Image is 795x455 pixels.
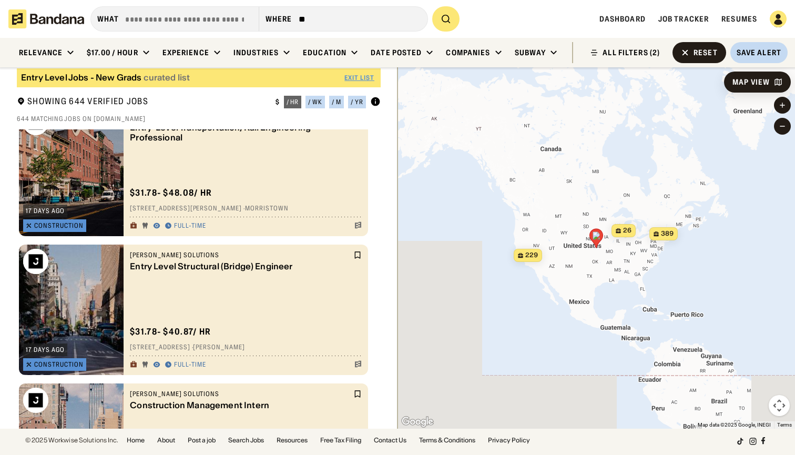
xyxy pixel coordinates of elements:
div: Education [303,48,346,57]
div: [STREET_ADDRESS][PERSON_NAME] · Morristown [130,204,362,213]
div: [PERSON_NAME] Solutions [130,251,351,259]
div: Where [266,14,292,24]
a: Terms & Conditions [419,437,475,443]
span: Map data ©2025 Google, INEGI [698,422,771,428]
div: $ 31.78 - $48.08 / hr [130,187,212,198]
img: Bandana logotype [8,9,84,28]
span: 229 [525,251,538,260]
img: Google [400,415,435,429]
div: 644 matching jobs on [DOMAIN_NAME] [17,115,381,123]
div: / yr [351,99,363,105]
a: Search Jobs [228,437,264,443]
div: Construction Management Intern [130,400,351,410]
div: Reset [694,49,718,56]
button: Map camera controls [769,395,790,416]
a: Home [127,437,145,443]
div: / m [332,99,341,105]
a: Post a job [188,437,216,443]
div: what [97,14,119,24]
div: Exit List [344,75,374,81]
div: Map View [732,78,770,86]
img: Jacobs Solutions logo [23,110,48,135]
span: 389 [661,229,674,238]
div: Entry-Level Transportation/Rail Engineering Professional [130,123,351,143]
a: About [157,437,175,443]
div: Construction [34,223,84,229]
a: Privacy Policy [488,437,530,443]
div: Date Posted [371,48,422,57]
div: 17 days ago [26,347,65,353]
div: Subway [515,48,546,57]
div: ALL FILTERS (2) [603,49,660,56]
div: Entry Level Jobs - New Grads [21,73,141,83]
div: Industries [233,48,279,57]
div: 17 days ago [26,208,65,214]
img: Jacobs Solutions logo [23,249,48,274]
div: Save Alert [737,48,781,57]
a: Terms (opens in new tab) [777,422,792,428]
div: [STREET_ADDRESS] · [PERSON_NAME] [130,343,362,351]
img: Jacobs Solutions logo [23,388,48,413]
a: Free Tax Filing [320,437,361,443]
div: Full-time [174,360,206,369]
div: Entry Level Structural (Bridge) Engineer [130,261,351,271]
div: Experience [162,48,209,57]
div: Companies [446,48,490,57]
a: Dashboard [599,14,646,24]
div: curated list [144,73,190,83]
div: grid [17,129,381,430]
div: [PERSON_NAME] Solutions [130,390,351,398]
div: Full-time [174,221,206,230]
div: $ 31.78 - $40.87 / hr [130,326,211,337]
div: Showing 644 Verified Jobs [17,96,267,109]
div: / wk [308,99,322,105]
a: Contact Us [374,437,406,443]
div: $17.00 / hour [87,48,138,57]
div: Construction [34,361,84,368]
a: Open this area in Google Maps (opens a new window) [400,415,435,429]
a: Resumes [721,14,757,24]
span: 26 [623,226,631,235]
div: $ [276,98,280,106]
a: Job Tracker [658,14,709,24]
div: / hr [287,99,299,105]
a: Resources [277,437,308,443]
div: © 2025 Workwise Solutions Inc. [25,437,118,443]
div: Relevance [19,48,63,57]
